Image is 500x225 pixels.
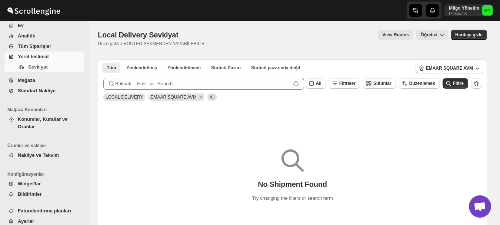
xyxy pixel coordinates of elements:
span: Ev [18,23,24,28]
button: EMAAR SQUARE AVM [416,63,483,73]
span: Bulmak [115,80,131,87]
span: Öğretici [421,32,437,38]
span: All [210,95,214,100]
span: Mağaza Konumları [7,107,85,113]
p: Milgo Yönetim [449,5,479,11]
button: All [306,78,326,89]
button: Ev [4,20,84,31]
span: EMAAR SQUARE AVM [426,65,473,71]
button: Claimable [207,63,245,73]
span: Widget'lar [18,181,41,186]
span: Faturalandırma planları [18,208,71,214]
span: Sürücü Pazarı [211,65,241,71]
span: Analitik [18,33,35,39]
button: Filtreler [329,78,360,89]
button: Nakliye ve Takvim [4,150,84,161]
span: Ürünler ve nakliye [7,143,85,149]
button: Un-claimable [247,63,304,73]
span: Filtreler [339,81,356,86]
span: Bildirimler [18,191,41,197]
span: Sütunlar [373,81,391,86]
button: Konumlar, Kurallar ve Oranlar [4,114,84,132]
div: Açık sohbet [469,195,491,218]
span: Local Delivery Sevkiyat [98,31,179,39]
button: Sütunlar [363,78,396,89]
span: Nakliye ve Takvim [18,152,59,158]
button: Tüm Siparişler [4,41,84,52]
span: LOCAL DELIVERY [106,95,143,100]
button: Bildirimler [4,189,84,199]
button: Remove EMAAR SQUARE AVM [197,94,204,100]
p: Güzergahlar ROUTED SEKMENDEN YAPABİLEBİLİR [98,41,205,47]
button: Sevkiyat [4,62,84,72]
span: Standart Nakliye [18,88,56,93]
button: Düzenlemek [399,78,440,89]
span: Sürücü pazarında değil [251,65,300,71]
button: Widget'lar [4,179,84,189]
span: Haritayı gizle [455,32,483,38]
span: Yönlendirilmiş [126,65,157,71]
button: Map action label [451,30,487,40]
span: Milgo Yönetim [482,5,493,16]
span: All [316,81,321,86]
button: User menu [444,4,493,16]
span: Ayarlar [18,218,34,224]
span: Sevkiyat [28,64,48,70]
img: Empty search results [281,149,304,172]
span: Filtre [453,81,464,86]
button: Unrouted [163,63,205,73]
text: MY [484,8,491,13]
span: Yönlendirilmedi [167,65,201,71]
button: All [102,63,120,73]
span: Konfigürasyonlar [7,171,85,177]
p: t7hkbx-nk [449,11,479,16]
span: Yerel teslimat [18,54,49,59]
div: Emir [137,80,147,87]
span: Mağaza [18,77,35,83]
p: No Shipment Found [258,180,327,189]
p: Try changing the filters or search term [252,195,333,202]
button: Routed [122,63,161,73]
span: View Routes [382,32,409,38]
button: Emir [133,78,160,90]
button: Analitik [4,31,84,41]
button: Filtre [443,78,468,89]
button: Faturalandırma planları [4,206,84,216]
span: EMAAR SQUARE AVM [150,95,196,100]
input: Search [157,78,291,90]
button: Öğretici [416,30,448,40]
span: Tüm [107,65,116,71]
button: view route [378,30,413,40]
img: ScrollEngine [6,1,61,20]
span: Konumlar, Kurallar ve Oranlar [18,116,67,129]
span: Tüm Siparişler [18,43,51,49]
span: Düzenlemek [409,81,435,86]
